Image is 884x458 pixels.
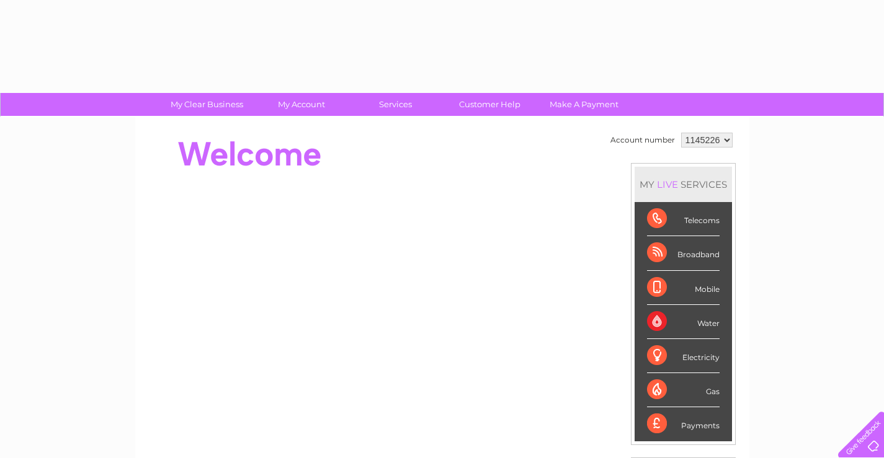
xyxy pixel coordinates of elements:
[439,93,541,116] a: Customer Help
[156,93,258,116] a: My Clear Business
[647,271,720,305] div: Mobile
[654,178,681,190] div: LIVE
[607,130,678,151] td: Account number
[647,305,720,339] div: Water
[647,236,720,270] div: Broadband
[647,407,720,441] div: Payments
[647,373,720,407] div: Gas
[250,93,352,116] a: My Account
[533,93,635,116] a: Make A Payment
[635,167,732,202] div: MY SERVICES
[647,202,720,236] div: Telecoms
[344,93,447,116] a: Services
[647,339,720,373] div: Electricity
